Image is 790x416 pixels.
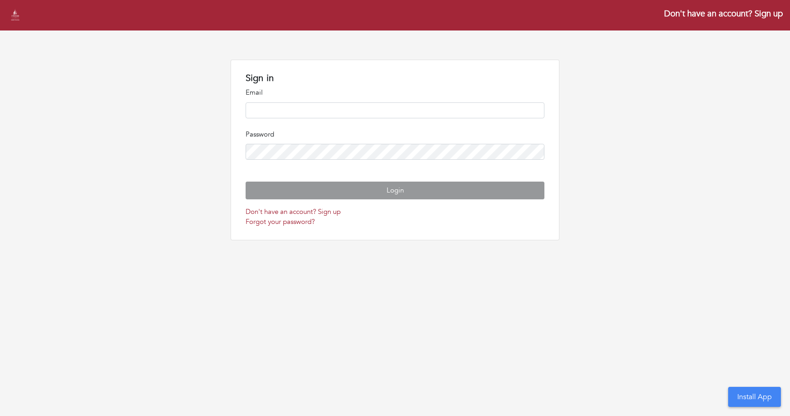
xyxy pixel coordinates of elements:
button: Install App [728,387,781,407]
button: Login [246,182,545,199]
a: Don't have an account? Sign up [664,8,783,20]
img: stevens_logo.png [7,7,23,23]
p: Password [246,129,545,140]
p: Email [246,87,545,98]
a: Don't have an account? Sign up [246,207,341,216]
h1: Sign in [246,73,545,84]
a: Forgot your password? [246,217,315,226]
